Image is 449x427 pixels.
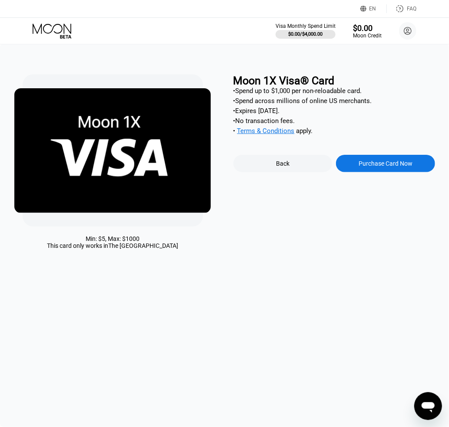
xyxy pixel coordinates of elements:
div: FAQ [407,6,416,12]
div: FAQ [387,4,416,13]
div: Back [276,160,289,167]
div: Moon 1X Visa® Card [233,74,436,87]
div: Back [233,155,333,172]
div: Purchase Card Now [336,155,435,172]
div: • Spend across millions of online US merchants. [233,97,436,105]
div: $0.00Moon Credit [353,23,382,39]
div: • No transaction fees. [233,117,436,125]
div: • apply . [233,127,436,137]
div: Visa Monthly Spend Limit [276,23,336,29]
div: • Expires [DATE]. [233,107,436,115]
div: This card only works in The [GEOGRAPHIC_DATA] [47,242,178,249]
div: $0.00 / $4,000.00 [289,31,323,37]
div: EN [369,6,376,12]
div: Moon Credit [353,33,382,39]
div: • Spend up to $1,000 per non-reloadable card. [233,87,436,95]
div: Terms & Conditions [237,127,295,137]
div: $0.00 [353,23,382,33]
span: Terms & Conditions [237,127,295,135]
div: Min: $ 5 , Max: $ 1000 [86,235,140,242]
iframe: Button to launch messaging window [414,392,442,420]
div: EN [360,4,387,13]
div: Visa Monthly Spend Limit$0.00/$4,000.00 [276,23,336,39]
div: Purchase Card Now [359,160,412,167]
